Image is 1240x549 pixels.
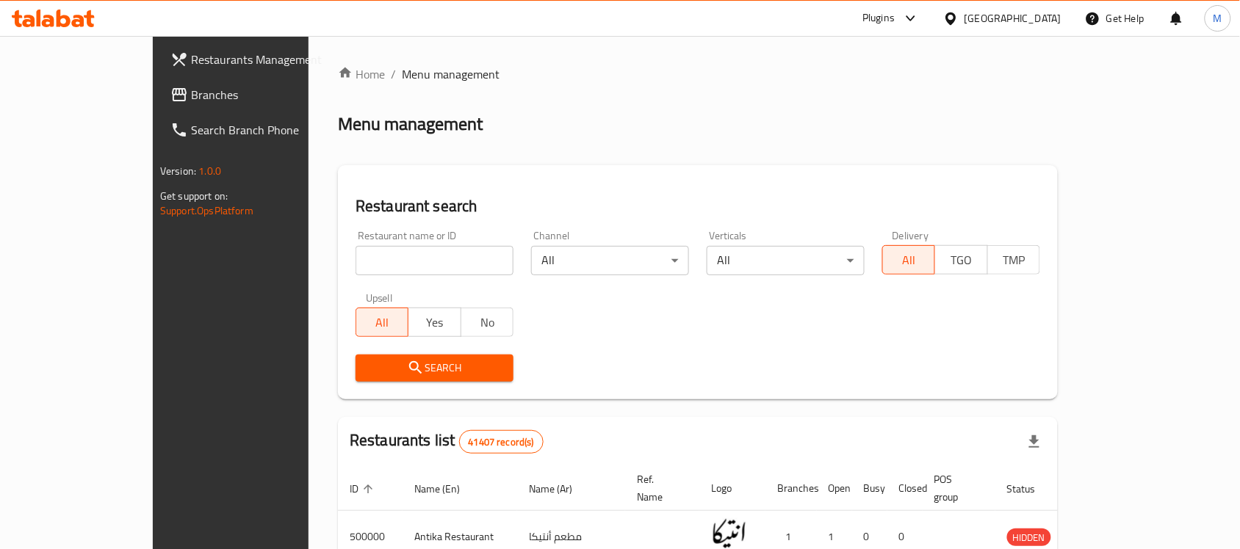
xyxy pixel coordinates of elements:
span: Branches [191,86,348,103]
div: [GEOGRAPHIC_DATA] [965,10,1061,26]
th: Closed [887,466,923,511]
a: Support.OpsPlatform [160,201,253,220]
a: Search Branch Phone [159,112,360,148]
span: Yes [414,312,455,333]
span: Get support on: [160,186,228,206]
span: All [889,250,929,271]
label: Delivery [893,230,929,241]
span: ID [350,480,378,498]
span: Version: [160,161,196,181]
h2: Menu management [338,112,483,136]
th: Branches [765,466,817,511]
span: No [467,312,508,333]
span: Status [1007,480,1055,498]
div: Plugins [862,10,895,27]
span: HIDDEN [1007,529,1051,546]
div: Total records count [459,430,544,454]
button: All [882,245,935,274]
div: All [531,246,689,275]
span: 1.0.0 [198,161,221,181]
th: Open [817,466,852,511]
th: Logo [699,466,765,511]
h2: Restaurant search [356,195,1040,217]
li: / [391,65,396,83]
span: Search [367,359,502,377]
button: No [461,308,513,337]
span: Restaurants Management [191,51,348,68]
button: All [356,308,408,337]
nav: breadcrumb [338,65,1058,83]
span: Search Branch Phone [191,121,348,139]
span: TMP [994,250,1034,271]
span: POS group [934,470,978,506]
button: Yes [408,308,461,337]
button: TMP [987,245,1040,274]
button: Search [356,355,513,382]
span: M [1214,10,1222,26]
a: Home [338,65,385,83]
span: Name (En) [414,480,479,498]
input: Search for restaurant name or ID.. [356,246,513,275]
label: Upsell [366,293,393,303]
div: Export file [1017,424,1052,459]
span: Ref. Name [637,470,682,506]
a: Branches [159,77,360,112]
span: Name (Ar) [529,480,591,498]
span: TGO [941,250,981,271]
div: All [707,246,865,275]
th: Busy [852,466,887,511]
button: TGO [934,245,987,274]
span: 41407 record(s) [460,435,543,449]
h2: Restaurants list [350,429,544,454]
a: Restaurants Management [159,42,360,77]
span: All [362,312,403,333]
span: Menu management [402,65,500,83]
